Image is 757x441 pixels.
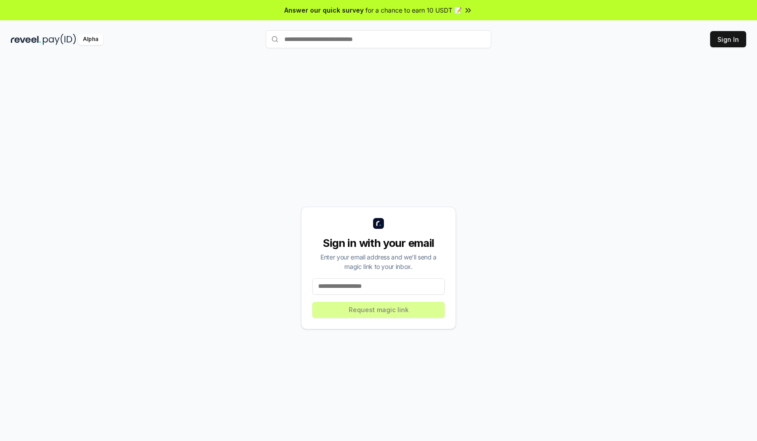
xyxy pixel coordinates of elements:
[373,218,384,229] img: logo_small
[312,252,445,271] div: Enter your email address and we’ll send a magic link to your inbox.
[312,236,445,250] div: Sign in with your email
[78,34,103,45] div: Alpha
[11,34,41,45] img: reveel_dark
[710,31,746,47] button: Sign In
[365,5,462,15] span: for a chance to earn 10 USDT 📝
[43,34,76,45] img: pay_id
[284,5,364,15] span: Answer our quick survey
